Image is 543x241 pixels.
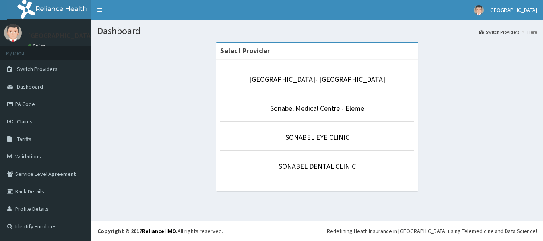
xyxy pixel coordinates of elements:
div: Redefining Heath Insurance in [GEOGRAPHIC_DATA] using Telemedicine and Data Science! [327,227,537,235]
span: Switch Providers [17,66,58,73]
a: Sonabel Medical Centre - Eleme [270,104,364,113]
strong: Copyright © 2017 . [97,228,178,235]
a: SONABEL EYE CLINIC [285,133,349,142]
h1: Dashboard [97,26,537,36]
img: User Image [474,5,484,15]
a: SONABEL DENTAL CLINIC [279,162,356,171]
footer: All rights reserved. [91,221,543,241]
strong: Select Provider [220,46,270,55]
li: Here [520,29,537,35]
img: User Image [4,24,22,42]
p: [GEOGRAPHIC_DATA] [28,32,93,39]
a: [GEOGRAPHIC_DATA]- [GEOGRAPHIC_DATA] [249,75,385,84]
span: [GEOGRAPHIC_DATA] [489,6,537,13]
span: Tariffs [17,135,31,143]
a: RelianceHMO [142,228,176,235]
a: Online [28,43,47,49]
a: Switch Providers [479,29,519,35]
span: Claims [17,118,33,125]
span: Dashboard [17,83,43,90]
